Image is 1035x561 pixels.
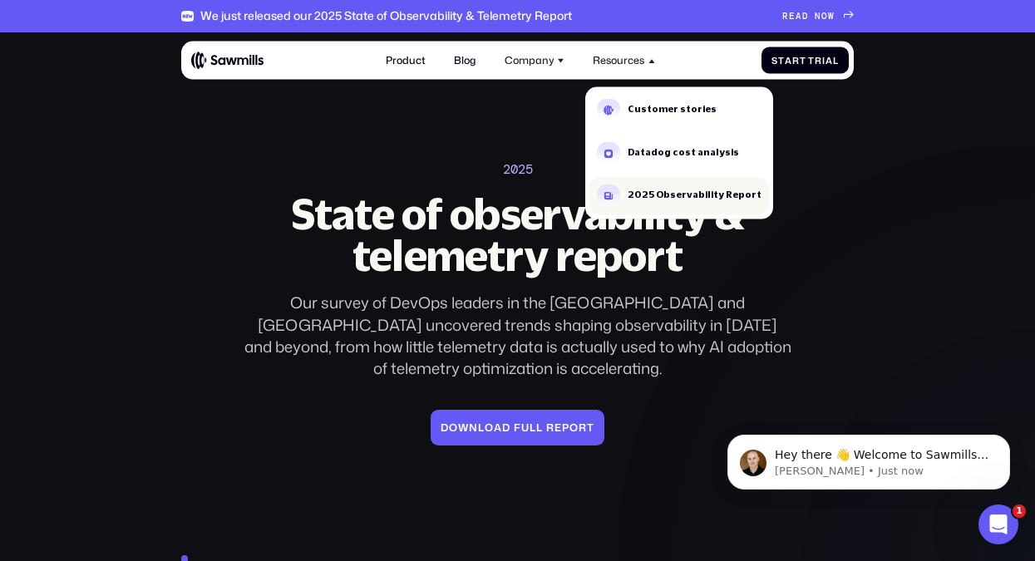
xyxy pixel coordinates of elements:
[589,176,769,215] a: 2025 Observability Report
[458,421,469,434] span: w
[826,55,833,66] span: a
[441,421,449,434] span: D
[587,421,594,434] span: t
[521,421,530,434] span: u
[478,421,485,434] span: l
[554,421,562,434] span: e
[579,421,587,434] span: r
[243,193,792,277] h2: State of observability & telemetry report
[778,55,785,66] span: t
[514,421,521,434] span: f
[243,292,792,379] div: Our survey of DevOps leaders in the [GEOGRAPHIC_DATA] and [GEOGRAPHIC_DATA] uncovered trends shap...
[589,91,769,130] a: Customer stories
[815,55,822,66] span: r
[771,55,778,66] span: S
[628,189,761,199] div: 2025 Observability Report
[496,47,572,75] div: Company
[1013,504,1026,518] span: 1
[702,400,1035,516] iframe: Intercom notifications message
[449,421,458,434] span: o
[792,55,800,66] span: r
[782,11,854,22] a: READNOW
[585,74,773,219] nav: Resources
[530,421,536,434] span: l
[808,55,815,66] span: T
[796,11,802,22] span: A
[536,421,543,434] span: l
[585,47,663,75] div: Resources
[200,9,572,23] div: We just released our 2025 State of Observability & Telemetry Report
[821,11,828,22] span: O
[815,11,821,22] span: N
[446,47,484,75] a: Blog
[822,55,826,66] span: i
[761,47,849,74] a: StartTrial
[828,11,835,22] span: W
[546,421,554,434] span: r
[431,410,604,445] a: Downloadfullreport
[789,11,796,22] span: E
[502,421,510,434] span: d
[978,504,1018,544] iframe: Intercom live chat
[802,11,809,22] span: D
[782,11,789,22] span: R
[505,54,554,66] div: Company
[485,421,494,434] span: o
[469,421,478,434] span: n
[562,421,569,434] span: p
[628,146,739,155] div: Datadog cost analysis
[628,104,717,113] div: Customer stories
[569,421,579,434] span: o
[833,55,839,66] span: l
[785,55,792,66] span: a
[800,55,806,66] span: t
[589,134,769,173] a: Datadog cost analysis
[503,162,533,178] div: 2025
[593,54,644,66] div: Resources
[378,47,434,75] a: Product
[494,421,502,434] span: a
